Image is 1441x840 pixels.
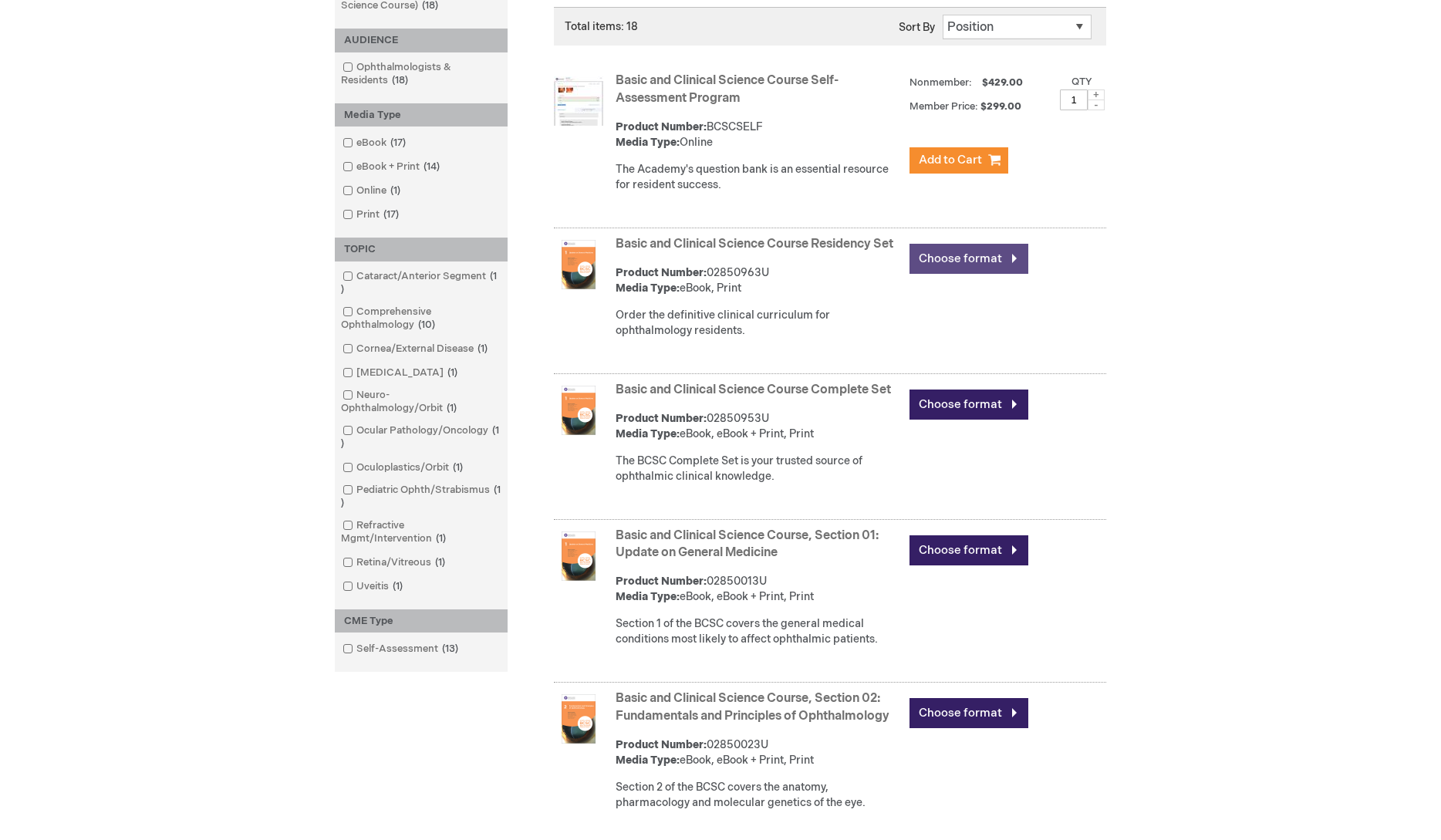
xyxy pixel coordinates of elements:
[339,642,464,656] a: Self-Assessment13
[388,74,412,86] span: 18
[909,390,1028,420] a: Choose format
[980,100,1024,113] span: $299.00
[554,694,603,744] img: Basic and Clinical Science Course, Section 02: Fundamentals and Principles of Ophthalmology
[339,460,469,475] a: Oculoplastics/Orbit1
[339,207,405,222] a: Print17
[335,29,508,52] div: AUDIENCE
[616,265,902,296] div: 02850963U eBook, Print
[380,208,403,221] span: 17
[339,423,504,451] a: Ocular Pathology/Oncology1
[909,100,978,113] strong: Member Price:
[616,383,891,397] a: Basic and Clinical Science Course Complete Set
[341,424,499,450] span: 1
[616,738,707,751] strong: Product Number:
[431,556,449,568] span: 1
[335,609,508,633] div: CME Type
[616,427,680,440] strong: Media Type:
[980,76,1025,89] span: $429.00
[438,643,462,655] span: 13
[444,366,461,379] span: 1
[432,532,450,545] span: 1
[616,412,707,425] strong: Product Number:
[616,162,902,193] div: The Academy's question bank is an essential resource for resident success.
[616,754,680,767] strong: Media Type:
[616,574,902,605] div: 02850013U eBook, eBook + Print, Print
[554,386,603,435] img: Basic and Clinical Science Course Complete Set
[339,136,412,150] a: eBook17
[554,76,603,126] img: Basic and Clinical Science Course Self-Assessment Program
[616,737,902,768] div: 02850023U eBook, eBook + Print, Print
[616,73,839,106] a: Basic and Clinical Science Course Self-Assessment Program
[339,160,446,174] a: eBook + Print14
[443,402,461,414] span: 1
[339,269,504,297] a: Cataract/Anterior Segment1
[616,120,902,150] div: BCSCSELF Online
[616,780,902,811] div: Section 2 of the BCSC covers the anatomy, pharmacology and molecular genetics of the eye.
[339,342,494,356] a: Cornea/External Disease1
[1071,76,1092,88] label: Qty
[899,21,935,34] label: Sort By
[616,308,902,339] div: Order the definitive clinical curriculum for ophthalmology residents.
[565,20,638,33] span: Total items: 18
[339,60,504,88] a: Ophthalmologists & Residents18
[339,483,504,511] a: Pediatric Ophth/Strabismus1
[909,244,1028,274] a: Choose format
[339,305,504,332] a: Comprehensive Ophthalmology10
[616,454,902,484] div: The BCSC Complete Set is your trusted source of ophthalmic clinical knowledge.
[474,342,491,355] span: 1
[554,531,603,581] img: Basic and Clinical Science Course, Section 01: Update on General Medicine
[616,616,902,647] div: Section 1 of the BCSC covers the general medical conditions most likely to affect ophthalmic pati...
[616,237,893,251] a: Basic and Clinical Science Course Residency Set
[420,160,444,173] span: 14
[339,579,409,594] a: Uveitis1
[616,266,707,279] strong: Product Number:
[909,535,1028,565] a: Choose format
[339,518,504,546] a: Refractive Mgmt/Intervention1
[919,153,982,167] span: Add to Cart
[335,103,508,127] div: Media Type
[554,240,603,289] img: Basic and Clinical Science Course Residency Set
[386,184,404,197] span: 1
[616,282,680,295] strong: Media Type:
[616,575,707,588] strong: Product Number:
[339,184,407,198] a: Online1
[909,698,1028,728] a: Choose format
[335,238,508,261] div: TOPIC
[616,411,902,442] div: 02850953U eBook, eBook + Print, Print
[1060,89,1088,110] input: Qty
[616,120,707,133] strong: Product Number:
[339,555,451,570] a: Retina/Vitreous1
[449,461,467,474] span: 1
[414,319,439,331] span: 10
[389,580,407,592] span: 1
[386,137,410,149] span: 17
[616,528,879,561] a: Basic and Clinical Science Course, Section 01: Update on General Medicine
[616,590,680,603] strong: Media Type:
[909,73,972,93] strong: Nonmember:
[341,484,501,509] span: 1
[616,136,680,149] strong: Media Type:
[339,388,504,416] a: Neuro-Ophthalmology/Orbit1
[909,147,1008,174] button: Add to Cart
[341,270,497,295] span: 1
[616,691,889,724] a: Basic and Clinical Science Course, Section 02: Fundamentals and Principles of Ophthalmology
[339,366,464,380] a: [MEDICAL_DATA]1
